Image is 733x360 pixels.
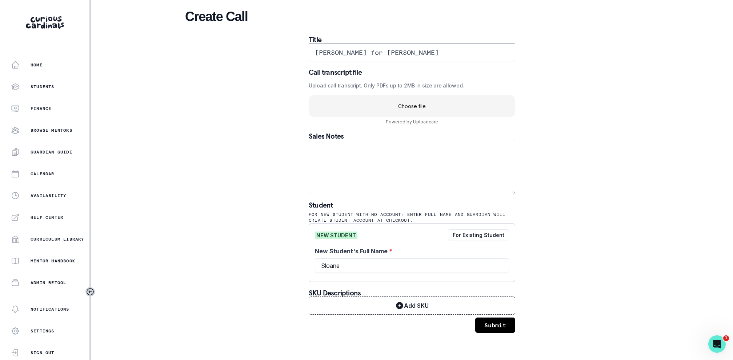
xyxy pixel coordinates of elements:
[31,214,63,220] p: Help Center
[85,287,95,296] button: Toggle sidebar
[31,127,72,133] p: Browse Mentors
[26,16,64,29] img: Curious Cardinals Logo
[185,9,639,24] h2: Create Call
[309,132,515,140] p: Sales Notes
[309,95,515,117] uc-drop-area: Choose file
[309,212,515,223] p: For new student with NO account: Enter full name and guardian will create student account at chec...
[723,335,729,341] span: 1
[31,106,51,111] p: Finance
[475,318,515,333] button: Submit
[448,229,509,241] button: For Existing Student
[31,306,69,312] p: Notifications
[309,296,515,315] button: Add SKU
[31,149,72,155] p: Guardian Guide
[315,247,505,255] label: New Student's Full Name
[309,82,511,89] label: Upload call transcript. Only PDFs up to 2MB in size are allowed.
[31,62,43,68] p: Home
[31,236,84,242] p: Curriculum Library
[708,335,726,353] iframe: Intercom live chat
[315,258,509,273] input: New Student'sFull Name
[31,84,55,90] p: Students
[404,302,429,309] p: Add SKU
[309,69,515,76] p: Call transcript file
[315,232,357,239] span: NEW STUDENT
[309,289,515,296] p: SKU Descriptions
[31,328,55,334] p: Settings
[31,171,55,177] p: Calendar
[309,36,515,43] p: Title
[31,350,55,356] p: Sign Out
[309,201,515,209] p: Student
[386,118,438,125] a: Powered by Uploadcare
[31,258,75,264] p: Mentor Handbook
[31,280,66,286] p: Admin Retool
[31,193,66,199] p: Availability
